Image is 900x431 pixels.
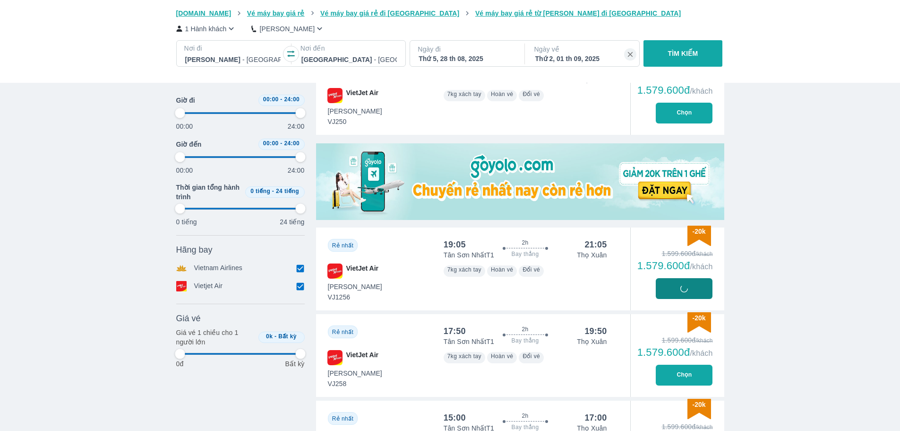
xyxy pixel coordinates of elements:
[328,379,382,388] span: VJ258
[491,91,514,97] span: Hoàn vé
[522,412,528,420] span: 2h
[444,250,494,260] p: Tân Sơn Nhất T1
[263,96,279,103] span: 00:00
[332,242,353,249] span: Rẻ nhất
[327,350,343,365] img: VJ
[475,9,681,17] span: Vé máy bay giá rẻ từ [PERSON_NAME] đi [GEOGRAPHIC_DATA]
[280,96,282,103] span: -
[577,250,607,260] p: Thọ Xuân
[577,337,607,346] p: Thọ Xuân
[332,415,353,422] span: Rẻ nhất
[690,349,712,357] span: /khách
[418,44,515,54] p: Ngày đi
[534,44,632,54] p: Ngày về
[288,166,305,175] p: 24:00
[316,143,724,220] img: media-0
[328,117,382,126] span: VJ250
[491,266,514,273] span: Hoàn vé
[247,9,305,17] span: Vé máy bay giá rẻ
[263,140,279,147] span: 00:00
[637,249,713,258] div: 1.599.600đ
[266,333,273,340] span: 0k
[656,365,712,386] button: Chọn
[276,188,299,194] span: 24 tiếng
[288,122,305,131] p: 24:00
[584,239,607,250] div: 21:05
[176,166,193,175] p: 00:00
[251,24,325,34] button: [PERSON_NAME]
[491,353,514,360] span: Hoàn vé
[419,54,514,63] div: Thứ 5, 28 th 08, 2025
[637,347,713,358] div: 1.579.600đ
[328,282,382,291] span: [PERSON_NAME]
[444,337,494,346] p: Tân Sơn Nhất T1
[250,188,270,194] span: 0 tiếng
[176,359,184,369] p: 0đ
[346,350,378,365] span: VietJet Air
[346,88,378,103] span: VietJet Air
[278,333,297,340] span: Bất kỳ
[447,353,481,360] span: 7kg xách tay
[176,140,202,149] span: Giờ đến
[259,24,315,34] p: [PERSON_NAME]
[447,266,481,273] span: 7kg xách tay
[346,264,378,279] span: VietJet Air
[176,313,201,324] span: Giá vé
[176,96,195,105] span: Giờ đi
[280,140,282,147] span: -
[656,103,712,123] button: Chọn
[176,183,241,202] span: Thời gian tổng hành trình
[687,226,711,246] img: discount
[320,9,459,17] span: Vé máy bay giá rẻ đi [GEOGRAPHIC_DATA]
[327,88,343,103] img: VJ
[643,40,722,67] button: TÌM KIẾM
[690,263,712,271] span: /khách
[584,325,607,337] div: 19:50
[176,9,724,18] nav: breadcrumb
[447,91,481,97] span: 7kg xách tay
[328,106,382,116] span: [PERSON_NAME]
[194,281,223,291] p: Vietjet Air
[176,24,237,34] button: 1 Hành khách
[523,91,540,97] span: Đổi vé
[535,54,631,63] div: Thứ 2, 01 th 09, 2025
[523,266,540,273] span: Đổi vé
[284,140,300,147] span: 24:00
[328,292,382,302] span: VJ1256
[637,260,713,272] div: 1.579.600đ
[176,122,193,131] p: 00:00
[272,188,274,194] span: -
[687,312,711,333] img: discount
[522,239,528,246] span: 2h
[444,325,466,337] div: 17:50
[687,399,711,419] img: discount
[176,244,213,255] span: Hãng bay
[668,49,698,58] p: TÌM KIẾM
[584,412,607,423] div: 17:00
[185,24,227,34] p: 1 Hành khách
[194,263,243,273] p: Vietnam Airlines
[274,333,276,340] span: -
[332,329,353,335] span: Rẻ nhất
[327,264,343,279] img: VJ
[637,335,713,345] div: 1.599.600đ
[176,9,231,17] span: [DOMAIN_NAME]
[690,87,712,95] span: /khách
[692,401,705,408] span: -20k
[523,353,540,360] span: Đổi vé
[522,325,528,333] span: 2h
[300,44,398,53] p: Nơi đến
[692,228,705,235] span: -20k
[637,85,713,96] div: 1.579.600đ
[184,44,282,53] p: Nơi đi
[280,217,304,227] p: 24 tiếng
[284,96,300,103] span: 24:00
[285,359,304,369] p: Bất kỳ
[176,328,255,347] p: Giá vé 1 chiều cho 1 người lớn
[444,239,466,250] div: 19:05
[328,369,382,378] span: [PERSON_NAME]
[176,217,197,227] p: 0 tiếng
[692,314,705,322] span: -20k
[444,412,466,423] div: 15:00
